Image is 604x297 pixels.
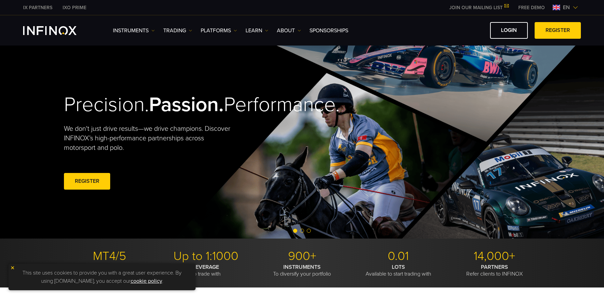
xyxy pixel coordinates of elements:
[353,264,444,277] p: Available to start trading with
[64,124,235,153] p: We don't just drive results—we drive champions. Discover INFINOX’s high-performance partnerships ...
[283,264,321,270] strong: INSTRUMENTS
[246,27,268,35] a: Learn
[490,22,528,39] a: LOGIN
[513,4,550,11] a: INFINOX MENU
[560,3,573,12] span: en
[353,249,444,264] p: 0.01
[293,229,297,233] span: Go to slide 1
[449,264,540,277] p: Refer clients to INFINOX
[163,27,192,35] a: TRADING
[18,4,57,11] a: INFINOX
[193,264,219,270] strong: LEVERAGE
[149,92,224,117] strong: Passion.
[300,229,304,233] span: Go to slide 2
[449,249,540,264] p: 14,000+
[57,4,91,11] a: INFINOX
[160,249,251,264] p: Up to 1:1000
[64,249,155,264] p: MT4/5
[64,92,278,117] h2: Precision. Performance.
[64,173,110,190] a: REGISTER
[481,264,508,270] strong: PARTNERS
[131,278,162,284] a: cookie policy
[10,265,15,270] img: yellow close icon
[160,264,251,277] p: To trade with
[201,27,237,35] a: PLATFORMS
[535,22,581,39] a: REGISTER
[256,249,348,264] p: 900+
[309,27,348,35] a: SPONSORSHIPS
[23,26,93,35] a: INFINOX Logo
[277,27,301,35] a: ABOUT
[12,267,192,287] p: This site uses cookies to provide you with a great user experience. By using [DOMAIN_NAME], you a...
[307,229,311,233] span: Go to slide 3
[256,264,348,277] p: To diversify your portfolio
[392,264,405,270] strong: LOTS
[444,5,513,11] a: JOIN OUR MAILING LIST
[113,27,155,35] a: Instruments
